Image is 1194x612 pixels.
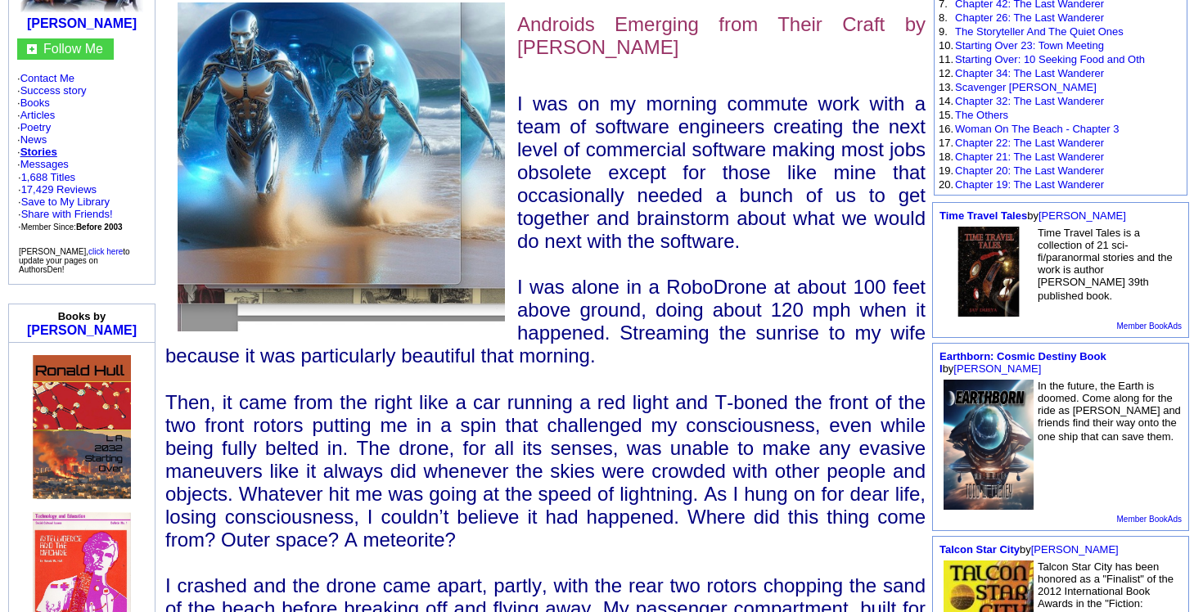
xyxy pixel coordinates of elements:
a: Chapter 19: The Last Wanderer [955,178,1104,191]
font: [PERSON_NAME], to update your pages on AuthorsDen! [19,247,130,274]
a: Books [20,97,50,109]
font: 13. [939,81,953,93]
a: The Storyteller And The Quiet Ones [955,25,1124,38]
span: Then, it came from the right like a car running a red light and T-boned the front of the two fron... [165,391,926,551]
a: Starting Over 23: Town Meeting [955,39,1104,52]
a: [PERSON_NAME] [1039,209,1126,222]
a: Member BookAds [1117,515,1182,524]
a: Poetry [20,121,52,133]
font: 17. [939,137,953,149]
a: Scavenger [PERSON_NAME] [955,81,1097,93]
font: 18. [939,151,953,163]
font: by [939,209,1126,222]
a: Follow Me [43,42,103,56]
span: I was on my morning commute work with a team of software engineers creating the next level of com... [517,92,926,252]
a: Chapter 26: The Last Wanderer [955,11,1104,24]
img: 45995.jpg [944,227,1034,317]
img: 70673.jpg [178,2,505,331]
img: shim.gif [83,347,84,353]
a: Stories [20,146,57,158]
a: Earthborn: Cosmic Destiny Book I [939,350,1106,375]
a: Messages [20,158,69,170]
a: Save to My Library [21,196,110,208]
b: Before 2003 [76,223,123,232]
a: 17,429 Reviews [21,183,97,196]
font: Time Travel Tales is a collection of 21 sci-fi/paranormal stories and the work is author [PERSON_... [1038,227,1173,302]
img: gc.jpg [27,44,37,54]
a: Contact Me [20,72,74,84]
a: 1,688 Titles [21,171,76,183]
font: by [939,543,1119,556]
a: [PERSON_NAME] [27,16,137,30]
a: click here [88,247,123,256]
a: Chapter 22: The Last Wanderer [955,137,1104,149]
a: Woman On The Beach - Chapter 3 [955,123,1119,135]
span: Androids Emerging from Their Craft by [PERSON_NAME] [517,13,926,58]
font: 8. [939,11,948,24]
img: 80441.jpg [33,355,131,499]
a: Member BookAds [1117,322,1182,331]
font: 14. [939,95,953,107]
font: 9. [939,25,948,38]
font: In the future, the Earth is doomed. Come along for the ride as [PERSON_NAME] and friends find the... [1038,380,1181,443]
a: Talcon Star City [939,543,1020,556]
font: · [17,158,69,170]
a: [PERSON_NAME] [27,323,137,337]
font: 19. [939,164,953,177]
img: shim.gif [33,499,34,507]
font: 12. [939,67,953,79]
a: Time Travel Tales [939,209,1027,222]
font: 16. [939,123,953,135]
a: Chapter 34: The Last Wanderer [955,67,1104,79]
a: Share with Friends! [21,208,113,220]
img: shim.gif [82,347,83,353]
font: 20. [939,178,953,191]
a: Articles [20,109,56,121]
a: Success story [20,84,87,97]
a: The Others [955,109,1008,121]
font: Member Since: [21,223,123,232]
img: shim.gif [81,347,82,353]
img: 80517.jpg [944,380,1034,510]
a: News [20,133,47,146]
font: 15. [939,109,953,121]
font: · · [18,171,123,232]
img: shim.gif [80,347,81,353]
a: [PERSON_NAME] [953,362,1041,375]
font: 10. [939,39,953,52]
font: · · · · · · · [17,72,146,233]
a: Starting Over: 10 Seeking Food and Oth [955,53,1145,65]
span: I was alone in a RoboDrone at about 100 feet above ground, doing about 120 mph when it happened. ... [165,276,926,367]
a: Chapter 32: The Last Wanderer [955,95,1104,107]
a: [PERSON_NAME] [1031,543,1119,556]
a: Chapter 21: The Last Wanderer [955,151,1104,163]
font: by [939,350,1106,375]
font: 11. [939,53,953,65]
font: · · · [18,196,113,232]
b: Books by [58,310,106,322]
a: Chapter 20: The Last Wanderer [955,164,1104,177]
